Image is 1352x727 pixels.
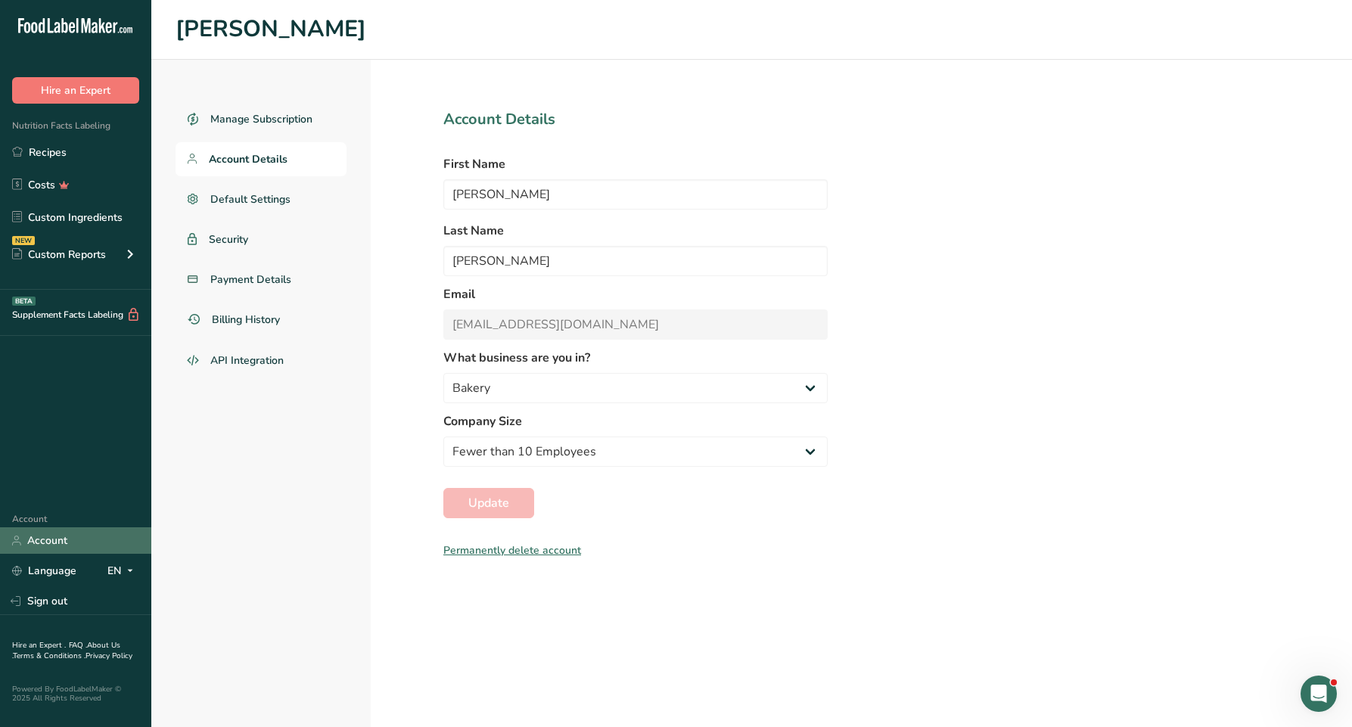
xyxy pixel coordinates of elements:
[176,182,347,216] a: Default Settings
[12,558,76,584] a: Language
[13,651,85,661] a: Terms & Conditions .
[12,236,35,245] div: NEW
[12,247,106,263] div: Custom Reports
[1301,676,1337,712] iframe: Intercom live chat
[209,151,287,167] span: Account Details
[443,108,828,131] h1: Account Details
[12,77,139,104] button: Hire an Expert
[210,191,291,207] span: Default Settings
[176,102,347,136] a: Manage Subscription
[176,263,347,297] a: Payment Details
[443,155,828,173] label: First Name
[107,562,139,580] div: EN
[443,349,828,367] label: What business are you in?
[176,303,347,337] a: Billing History
[12,685,139,703] div: Powered By FoodLabelMaker © 2025 All Rights Reserved
[443,285,828,303] label: Email
[210,111,312,127] span: Manage Subscription
[85,651,132,661] a: Privacy Policy
[443,412,828,430] label: Company Size
[176,142,347,176] a: Account Details
[210,353,284,368] span: API Integration
[176,343,347,379] a: API Integration
[468,494,509,512] span: Update
[69,640,87,651] a: FAQ .
[12,640,66,651] a: Hire an Expert .
[443,542,828,558] div: Permanently delete account
[176,12,1328,47] h1: [PERSON_NAME]
[12,640,120,661] a: About Us .
[176,222,347,256] a: Security
[443,488,534,518] button: Update
[12,297,36,306] div: BETA
[209,231,248,247] span: Security
[212,312,280,328] span: Billing History
[443,222,828,240] label: Last Name
[210,272,291,287] span: Payment Details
